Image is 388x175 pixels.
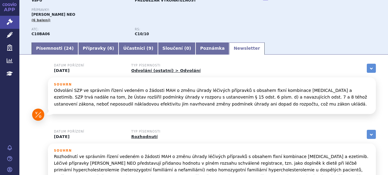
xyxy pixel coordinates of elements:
[119,42,158,55] a: Účastníci (9)
[54,68,124,73] p: [DATE]
[54,64,124,67] h3: Datum pořízení
[186,46,189,51] span: 0
[135,32,149,36] strong: rosuvastatin a ezetimib
[54,134,124,139] p: [DATE]
[32,18,51,22] span: (6 balení)
[32,32,50,36] strong: ROSUVASTATIN A EZETIMIB
[131,130,201,133] h3: Typ písemnosti
[54,149,370,153] h3: Souhrn
[32,28,129,31] p: ATC:
[158,42,196,55] a: Sloučení (0)
[367,64,376,73] a: zobrazit vše
[66,46,72,51] span: 24
[229,42,265,55] a: Newsletter
[54,83,370,86] h3: Souhrn
[131,64,201,67] h3: Typ písemnosti
[32,12,75,17] span: [PERSON_NAME] NEO
[196,42,229,55] a: Poznámka
[149,46,152,51] span: 9
[367,130,376,139] a: zobrazit vše
[78,42,119,55] a: Přípravky (6)
[32,42,78,55] a: Písemnosti (24)
[54,87,370,107] p: Odvolání SZP ve správním řízení vedeném o žádosti MAH o změnu úhrady léčivých přípravků s obsahem...
[54,130,124,133] h3: Datum pořízení
[109,46,112,51] span: 6
[32,8,238,12] p: Přípravky:
[131,134,158,139] a: Rozhodnutí
[131,68,201,73] a: Odvolání (ostatní) > Odvolání
[135,28,232,31] p: RS:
